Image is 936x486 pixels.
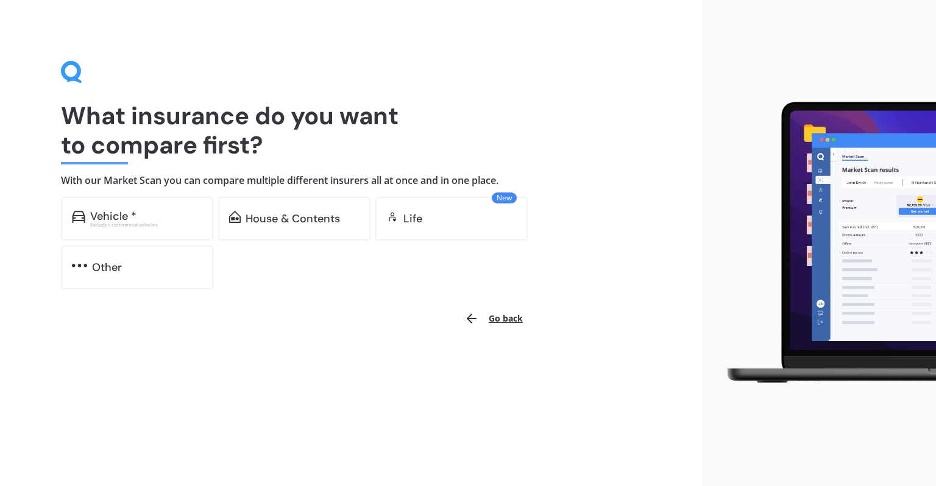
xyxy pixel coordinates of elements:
[386,211,399,223] img: life.f720d6a2d7cdcd3ad642.svg
[403,213,422,225] div: Life
[61,101,641,160] h1: What insurance do you want to compare first?
[90,210,136,222] div: Vehicle *
[90,222,202,227] div: Excludes commercial vehicles
[457,304,530,333] button: Go back
[492,192,517,203] span: New
[61,174,641,187] h4: With our Market Scan you can compare multiple different insurers all at once and in one place.
[229,211,241,223] img: home-and-contents.b802091223b8502ef2dd.svg
[72,211,85,223] img: car.f15378c7a67c060ca3f3.svg
[92,261,122,273] div: Other
[72,259,87,272] img: other.81dba5aafe580aa69f38.svg
[246,213,340,225] div: House & Contents
[712,96,936,390] img: laptop.webp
